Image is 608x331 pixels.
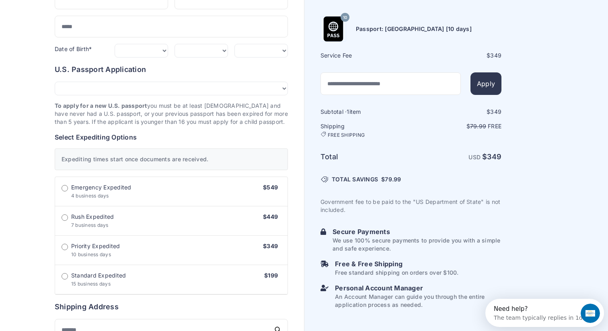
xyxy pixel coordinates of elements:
strong: To apply for a new U.S. passport [55,102,147,109]
span: Priority Expedited [71,242,120,250]
div: Open Intercom Messenger [3,3,121,25]
iframe: Intercom live chat discovery launcher [485,299,604,327]
div: The team typically replies in 1d [8,13,97,22]
div: $ [412,51,501,60]
p: An Account Manager can guide you through the entire application process as needed. [335,293,501,309]
h6: Shipping [320,122,410,138]
span: Emergency Expedited [71,183,131,191]
h6: Secure Payments [333,227,501,236]
span: Free [488,123,501,130]
span: 1 [347,108,349,115]
iframe: Intercom live chat [581,304,600,323]
h6: Service Fee [320,51,410,60]
span: 349 [487,152,501,161]
h6: Shipping Address [55,301,288,312]
span: FREE SHIPPING [328,132,365,138]
span: $349 [263,243,278,249]
h6: Passport: [GEOGRAPHIC_DATA] [10 days] [356,25,472,33]
span: 349 [490,108,501,115]
span: 10 [343,12,347,23]
p: Free standard shipping on orders over $100. [335,269,458,277]
span: USD [468,154,481,160]
h6: Select Expediting Options [55,132,288,142]
span: Rush Expedited [71,213,114,221]
p: $ [412,122,501,130]
strong: $ [482,152,501,161]
span: 4 business days [71,193,109,199]
span: $ [381,175,401,183]
div: Expediting times start once documents are received. [55,148,288,170]
span: 15 business days [71,281,111,287]
div: $ [412,108,501,116]
h6: Personal Account Manager [335,283,501,293]
p: Government fee to be paid to the "US Department of State" is not included. [320,198,501,214]
button: Apply [470,72,501,95]
span: 10 business days [71,251,111,257]
p: you must be at least [DEMOGRAPHIC_DATA] and have never had a U.S. passport, or your previous pass... [55,102,288,126]
span: $449 [263,213,278,220]
span: 79.99 [470,123,486,130]
label: Date of Birth* [55,45,92,52]
span: TOTAL SAVINGS [332,175,378,183]
span: 349 [490,52,501,59]
span: 79.99 [385,176,401,183]
span: $549 [263,184,278,191]
h6: Free & Free Shipping [335,259,458,269]
div: Need help? [8,7,97,13]
span: Standard Expedited [71,271,126,280]
h6: U.S. Passport Application [55,64,288,75]
img: Product Name [321,16,346,41]
span: 7 business days [71,222,109,228]
h6: Subtotal · item [320,108,410,116]
h6: Total [320,151,410,162]
span: $199 [264,272,278,279]
p: We use 100% secure payments to provide you with a simple and safe experience. [333,236,501,253]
